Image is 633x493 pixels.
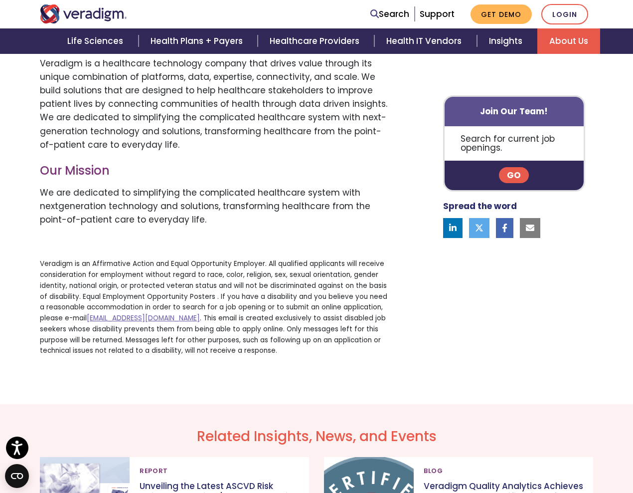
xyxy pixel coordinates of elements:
[40,164,387,178] h3: Our Mission
[40,428,593,445] h2: Related Insights, News, and Events
[443,201,517,213] strong: Spread the word
[471,4,532,24] a: Get Demo
[480,105,548,117] strong: Join Our Team!
[55,28,138,54] a: Life Sciences
[40,186,387,227] p: We are dedicated to simplifying the complicated healthcare system with nextgeneration technology ...
[541,4,588,24] a: Login
[87,313,200,323] a: [EMAIL_ADDRESS][DOMAIN_NAME]
[40,57,387,152] p: Veradigm is a healthcare technology company that drives value through its unique combination of p...
[139,28,258,54] a: Health Plans + Payers
[537,28,600,54] a: About Us
[445,126,584,161] p: Search for current job openings.
[140,463,168,479] span: Report
[40,4,127,23] img: Veradigm logo
[420,8,455,20] a: Support
[5,464,29,488] button: Open CMP widget
[258,28,374,54] a: Healthcare Providers
[370,7,409,21] a: Search
[477,28,537,54] a: Insights
[424,463,443,479] span: Blog
[374,28,476,54] a: Health IT Vendors
[499,168,529,184] a: Go
[40,258,387,356] p: Veradigm is an Affirmative Action and Equal Opportunity Employer. All qualified applicants will r...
